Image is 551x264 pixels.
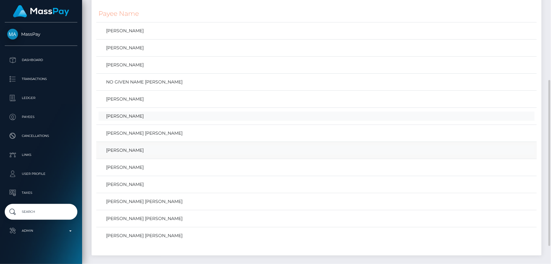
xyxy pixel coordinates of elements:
[5,128,77,144] a: Cancellations
[7,188,75,198] p: Taxes
[99,214,535,223] a: [PERSON_NAME] [PERSON_NAME]
[5,147,77,163] a: Links
[13,5,69,17] img: MassPay Logo
[7,169,75,179] p: User Profile
[5,223,77,239] a: Admin
[99,77,535,87] a: NO GIVEN NAME [PERSON_NAME]
[7,74,75,84] p: Transactions
[5,71,77,87] a: Transactions
[7,93,75,103] p: Ledger
[7,55,75,65] p: Dashboard
[99,146,535,155] a: [PERSON_NAME]
[99,95,535,104] a: [PERSON_NAME]
[99,197,535,206] a: [PERSON_NAME] [PERSON_NAME]
[5,109,77,125] a: Payees
[99,43,535,52] a: [PERSON_NAME]
[5,185,77,201] a: Taxes
[99,163,535,172] a: [PERSON_NAME]
[7,131,75,141] p: Cancellations
[99,26,535,35] a: [PERSON_NAME]
[7,112,75,122] p: Payees
[7,29,18,40] img: MassPay
[96,5,537,22] th: Payee Name
[99,112,535,121] a: [PERSON_NAME]
[99,231,535,240] a: [PERSON_NAME] [PERSON_NAME]
[99,60,535,70] a: [PERSON_NAME]
[99,180,535,189] a: [PERSON_NAME]
[7,150,75,160] p: Links
[99,129,535,138] a: [PERSON_NAME] [PERSON_NAME]
[5,166,77,182] a: User Profile
[5,204,77,220] a: Search
[5,90,77,106] a: Ledger
[7,207,75,217] p: Search
[7,226,75,236] p: Admin
[5,31,77,37] span: MassPay
[5,52,77,68] a: Dashboard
